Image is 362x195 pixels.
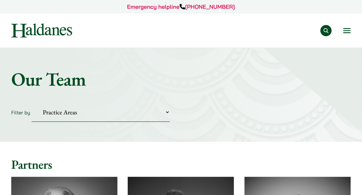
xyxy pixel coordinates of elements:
[11,157,351,172] h2: Partners
[11,23,72,37] img: Logo of Haldanes
[343,28,351,33] button: Open menu
[127,3,235,10] a: Emergency helpline[PHONE_NUMBER]
[11,68,351,90] h1: Our Team
[320,25,332,36] button: Search
[11,109,30,116] label: Filter by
